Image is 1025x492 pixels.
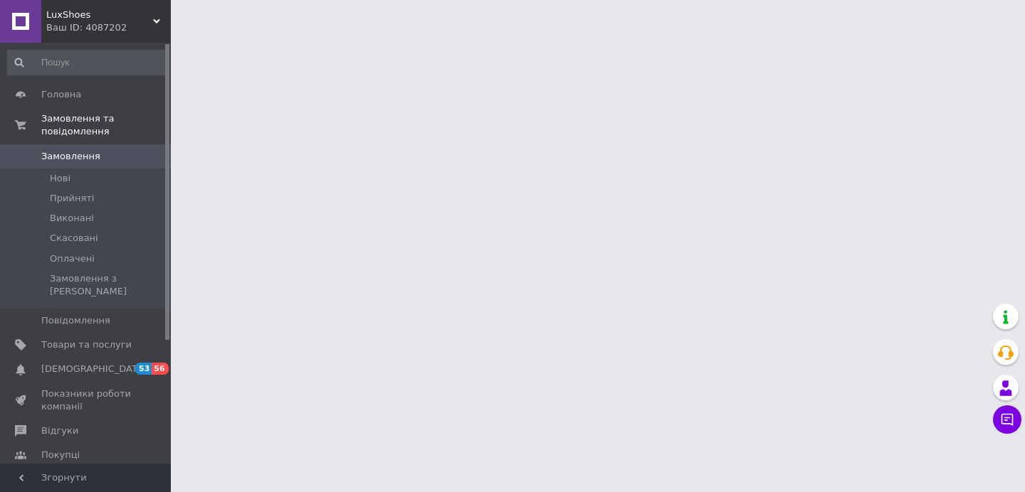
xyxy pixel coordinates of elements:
span: Замовлення [41,150,100,163]
span: 56 [152,363,168,375]
button: Чат з покупцем [993,405,1021,434]
span: Головна [41,88,81,101]
span: Замовлення з [PERSON_NAME] [50,272,167,298]
span: Нові [50,172,70,185]
span: Повідомлення [41,314,110,327]
span: Покупці [41,449,80,461]
input: Пошук [7,50,168,75]
div: Ваш ID: 4087202 [46,21,171,34]
span: Товари та послуги [41,338,132,351]
span: Відгуки [41,424,78,437]
span: Скасовані [50,232,98,245]
span: [DEMOGRAPHIC_DATA] [41,363,147,375]
span: Оплачені [50,252,95,265]
span: Показники роботи компанії [41,387,132,413]
span: 53 [135,363,152,375]
span: Виконані [50,212,94,225]
span: Прийняті [50,192,94,205]
span: LuxShoes [46,9,153,21]
span: Замовлення та повідомлення [41,112,171,138]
